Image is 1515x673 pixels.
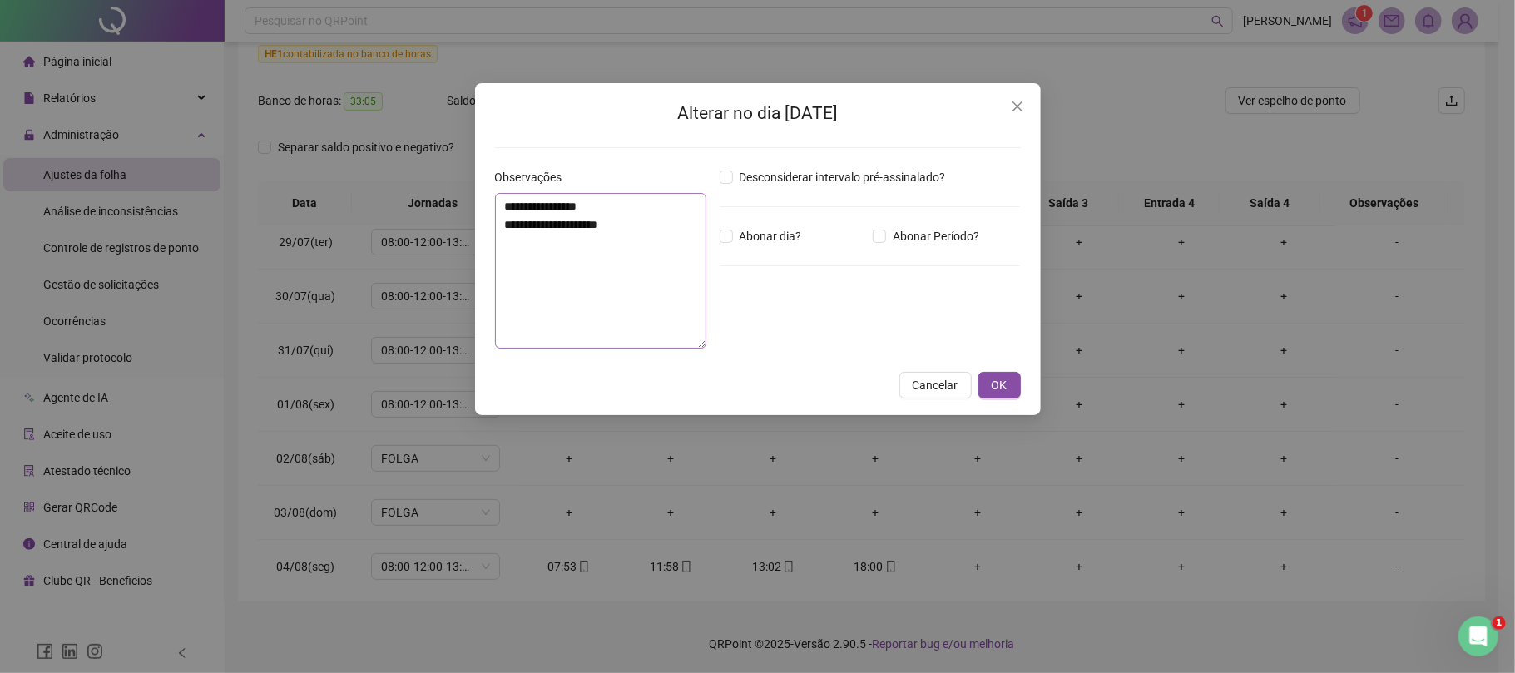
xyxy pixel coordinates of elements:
span: Abonar Período? [886,227,986,245]
span: OK [992,376,1008,394]
button: OK [978,372,1021,398]
label: Observações [495,168,573,186]
button: Cancelar [899,372,972,398]
button: Close [1004,93,1031,120]
h2: Alterar no dia [DATE] [495,100,1021,127]
span: Abonar dia? [733,227,809,245]
span: 1 [1493,616,1506,630]
span: close [1011,100,1024,113]
span: Cancelar [913,376,958,394]
iframe: Intercom live chat [1458,616,1498,656]
span: Desconsiderar intervalo pré-assinalado? [733,168,953,186]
